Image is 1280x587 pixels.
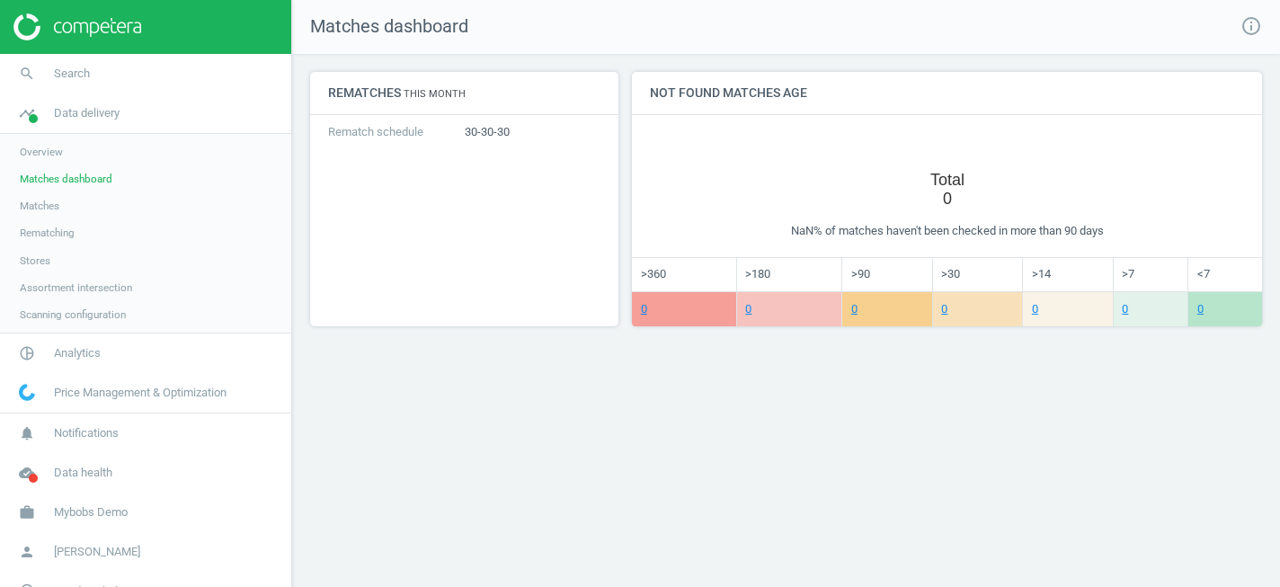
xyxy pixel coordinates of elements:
span: Notifications [54,425,119,441]
td: >7 [1113,257,1188,291]
td: <7 [1188,257,1262,291]
span: Assortment intersection [20,280,132,295]
span: Overview [20,145,63,159]
span: Rematching [20,226,75,240]
p: 30-30-30 [465,124,601,140]
small: This month [404,88,466,100]
a: info_outline [1240,15,1262,39]
a: 0 [851,302,858,316]
img: wGWNvw8QSZomAAAAABJRU5ErkJggg== [19,384,35,401]
span: Matches dashboard [20,172,112,186]
span: [PERSON_NAME] [54,544,140,560]
i: person [10,535,44,569]
i: search [10,57,44,91]
span: Data health [54,465,112,481]
span: Analytics [54,345,101,361]
tspan: Total [929,171,964,189]
span: Search [54,66,90,82]
i: info_outline [1240,15,1262,37]
h4: Rematches [310,72,484,114]
tspan: 0 [942,190,951,208]
td: >360 [632,257,736,291]
span: Matches dashboard [292,14,468,40]
h4: Not found matches age [632,72,825,114]
i: pie_chart_outlined [10,336,44,370]
a: 0 [1197,302,1204,316]
img: ajHJNr6hYgQAAAAASUVORK5CYII= [13,13,141,40]
span: Matches [20,199,59,213]
td: >14 [1023,257,1113,291]
a: 0 [941,302,947,316]
span: Price Management & Optimization [54,385,227,401]
a: 0 [641,302,647,316]
i: notifications [10,416,44,450]
div: NaN% of matches haven't been checked in more than 90 days [650,223,1244,239]
span: Mybobs Demo [54,504,128,520]
span: Data delivery [54,105,120,121]
a: 0 [1122,302,1128,316]
i: cloud_done [10,456,44,490]
td: >90 [842,257,932,291]
span: Scanning configuration [20,307,126,322]
p: Rematch schedule [328,124,465,140]
a: 0 [745,302,751,316]
td: >180 [736,257,841,291]
a: 0 [1032,302,1038,316]
i: work [10,495,44,529]
td: >30 [932,257,1022,291]
span: Stores [20,253,50,268]
i: timeline [10,96,44,130]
